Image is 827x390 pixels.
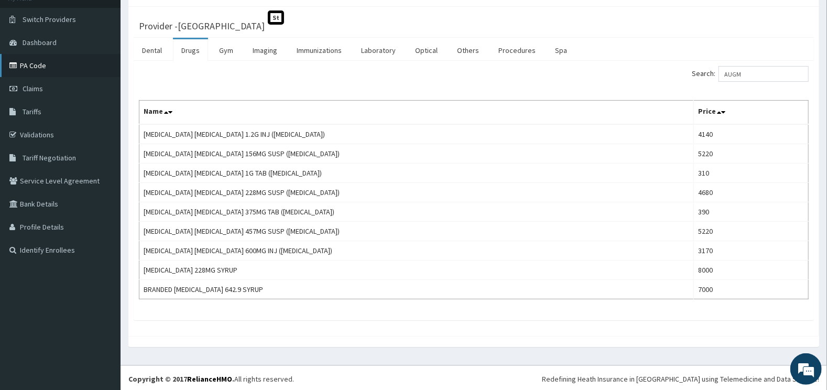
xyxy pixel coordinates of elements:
img: d_794563401_company_1708531726252_794563401 [19,52,42,79]
td: BRANDED [MEDICAL_DATA] 642.9 SYRUP [139,280,694,299]
span: Claims [23,84,43,93]
td: 3170 [693,241,808,261]
td: 4140 [693,124,808,144]
td: 5220 [693,144,808,164]
span: Tariffs [23,107,41,116]
td: [MEDICAL_DATA] 228MG SYRUP [139,261,694,280]
a: Procedures [490,39,544,61]
a: RelianceHMO [187,374,232,384]
td: [MEDICAL_DATA] [MEDICAL_DATA] 156MG SUSP ([MEDICAL_DATA]) [139,144,694,164]
th: Name [139,101,694,125]
a: Drugs [173,39,208,61]
td: 4680 [693,183,808,202]
label: Search: [692,66,809,82]
td: [MEDICAL_DATA] [MEDICAL_DATA] 600MG INJ ([MEDICAL_DATA]) [139,241,694,261]
strong: Copyright © 2017 . [128,374,234,384]
a: Optical [407,39,446,61]
span: St [268,10,284,25]
th: Price [693,101,808,125]
span: We're online! [61,124,145,230]
span: Tariff Negotiation [23,153,76,162]
td: 5220 [693,222,808,241]
td: [MEDICAL_DATA] [MEDICAL_DATA] 1.2G INJ ([MEDICAL_DATA]) [139,124,694,144]
textarea: Type your message and hit 'Enter' [5,270,200,307]
td: [MEDICAL_DATA] [MEDICAL_DATA] 375MG TAB ([MEDICAL_DATA]) [139,202,694,222]
td: [MEDICAL_DATA] [MEDICAL_DATA] 457MG SUSP ([MEDICAL_DATA]) [139,222,694,241]
div: Minimize live chat window [172,5,197,30]
div: Redefining Heath Insurance in [GEOGRAPHIC_DATA] using Telemedicine and Data Science! [542,374,819,384]
a: Spa [547,39,575,61]
td: 310 [693,164,808,183]
h3: Provider - [GEOGRAPHIC_DATA] [139,21,265,31]
a: Gym [211,39,242,61]
a: Imaging [244,39,286,61]
a: Others [449,39,487,61]
td: 7000 [693,280,808,299]
td: 8000 [693,261,808,280]
span: Dashboard [23,38,57,47]
a: Laboratory [353,39,404,61]
td: 390 [693,202,808,222]
span: Switch Providers [23,15,76,24]
div: Chat with us now [55,59,176,72]
td: [MEDICAL_DATA] [MEDICAL_DATA] 1G TAB ([MEDICAL_DATA]) [139,164,694,183]
a: Immunizations [288,39,350,61]
td: [MEDICAL_DATA] [MEDICAL_DATA] 228MG SUSP ([MEDICAL_DATA]) [139,183,694,202]
a: Dental [134,39,170,61]
input: Search: [719,66,809,82]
